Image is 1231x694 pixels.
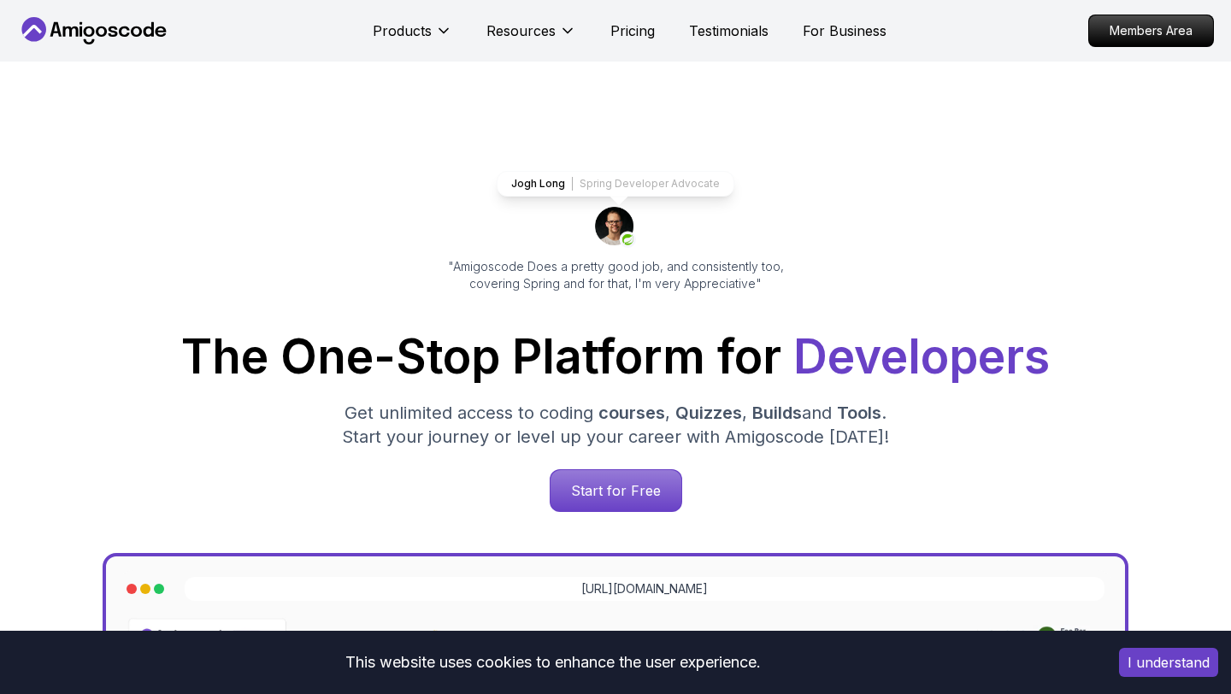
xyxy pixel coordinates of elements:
p: Spring Developer Advocate [580,177,720,191]
span: Developers [793,328,1050,385]
a: Testimonials [689,21,769,41]
a: Start for Free [550,469,682,512]
p: Resources [486,21,556,41]
p: Get unlimited access to coding , , and . Start your journey or level up your career with Amigosco... [328,401,903,449]
button: Products [373,21,452,55]
span: courses [598,403,665,423]
p: "Amigoscode Does a pretty good job, and consistently too, covering Spring and for that, I'm very ... [424,258,807,292]
span: Tools [837,403,881,423]
span: Builds [752,403,802,423]
a: For Business [803,21,886,41]
img: josh long [595,207,636,248]
a: Members Area [1088,15,1214,47]
a: Pricing [610,21,655,41]
p: Jogh Long [511,177,565,191]
span: Quizzes [675,403,742,423]
button: Accept cookies [1119,648,1218,677]
div: This website uses cookies to enhance the user experience. [13,644,1093,681]
button: Resources [486,21,576,55]
a: [URL][DOMAIN_NAME] [581,580,708,597]
p: Members Area [1089,15,1213,46]
h1: The One-Stop Platform for [31,333,1200,380]
p: Start for Free [551,470,681,511]
p: Products [373,21,432,41]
